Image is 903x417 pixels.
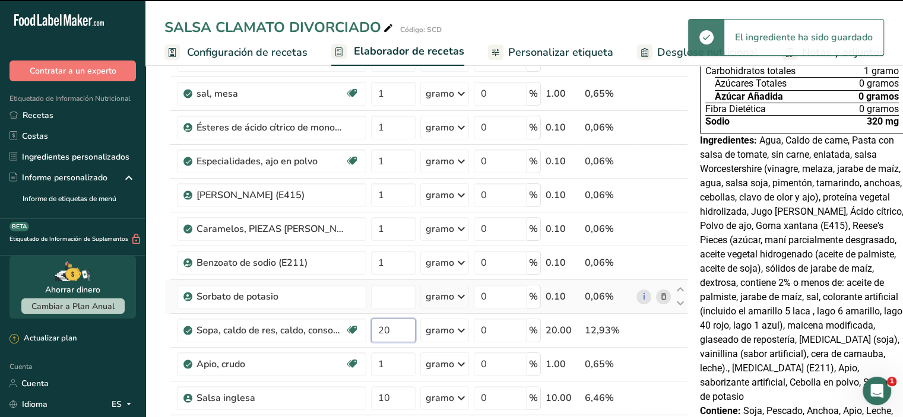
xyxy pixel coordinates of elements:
[21,378,49,389] font: Cuenta
[426,391,454,405] font: gramo
[426,290,454,303] font: gramo
[354,44,464,58] font: Elaborador de recetas
[187,45,308,59] font: Configuración de recetas
[30,65,116,77] font: Contratar a un experto
[700,405,741,416] font: Contiene:
[9,235,128,243] font: Etiquetado de Información de Suplementos
[426,155,454,168] font: gramo
[643,290,645,303] font: i
[585,189,614,202] font: 0,06%
[546,155,566,168] font: 0.10
[331,38,464,66] a: Elaborador de recetas
[705,116,730,127] font: Sodio
[22,130,48,142] font: Costas
[546,189,566,202] font: 0.10
[426,324,454,337] font: gramo
[112,399,122,410] font: ES
[546,358,566,371] font: 1.00
[546,256,566,269] font: 0.10
[585,256,614,269] font: 0,06%
[197,121,547,134] font: Ésteres de ácido cítrico de monoglicéridos y diglicéridos de ácidos grasos (E472c)
[859,103,899,114] font: 0 gramos
[724,20,883,55] div: El ingrediente ha sido guardado
[585,87,614,100] font: 0,65%
[867,116,899,127] font: 320 mg
[585,155,614,168] font: 0,06%
[197,391,255,405] font: Salsa inglesa
[715,78,787,89] font: Azúcares Totales
[24,333,77,343] font: Actualizar plan
[400,25,442,34] font: Código: SCD
[197,222,360,235] font: Caramelos, PIEZAS [PERSON_NAME]
[22,151,129,163] font: Ingredientes personalizados
[585,121,614,134] font: 0,06%
[858,91,899,102] font: 0 gramos
[197,155,318,168] font: Especialidades, ajo en polvo
[657,45,758,59] font: Desglose nutricional
[23,194,116,203] font: Informe de etiquetas de menú
[197,256,308,269] font: Benzoato de sodio (E211)
[705,103,766,114] font: Fibra Dietética
[21,298,125,314] button: Cambiar a Plan Anual
[546,222,566,235] font: 0.10
[197,189,305,202] font: [PERSON_NAME] (E415)
[700,135,757,146] font: Ingredientes:
[22,399,47,410] font: Idioma
[859,78,899,89] font: 0 gramos
[197,324,515,337] font: Sopa, caldo de res, caldo, consomé, preparado con igual volumen de agua
[426,256,454,269] font: gramo
[426,189,454,202] font: gramo
[546,121,566,134] font: 0.10
[585,324,620,337] font: 12,93%
[636,289,651,304] a: i
[426,121,454,134] font: gramo
[488,39,613,66] a: Personalizar etiqueta
[164,39,308,66] a: Configuración de recetas
[546,324,572,337] font: 20.00
[22,172,107,183] font: Informe personalizado
[863,377,891,405] iframe: Chat en vivo de Intercom
[197,358,245,371] font: Apio, crudo
[426,358,454,371] font: gramo
[546,290,566,303] font: 0.10
[197,87,238,100] font: sal, mesa
[802,45,885,59] font: Notas y adjuntos
[546,87,566,100] font: 1.00
[9,94,131,103] font: Etiquetado de Información Nutricional
[45,284,100,295] font: Ahorrar dinero
[426,222,454,235] font: gramo
[864,65,899,77] font: 1 gramo
[31,301,115,312] font: Cambiar a Plan Anual
[705,65,796,77] font: Carbohidratos totales
[715,91,783,102] font: Azúcar Añadida
[546,391,572,405] font: 10.00
[9,362,32,371] font: Cuenta
[889,377,894,385] font: 1
[9,61,136,81] button: Contratar a un experto
[164,18,381,37] font: SALSA CLAMATO DIVORCIADO
[585,358,614,371] font: 0,65%
[23,110,53,121] font: Recetas
[12,222,27,231] font: BETA
[426,87,454,100] font: gramo
[585,391,614,405] font: 6,46%
[585,290,614,303] font: 0,06%
[508,45,613,59] font: Personalizar etiqueta
[637,39,758,66] a: Desglose nutricional
[585,222,614,235] font: 0,06%
[197,290,278,303] font: Sorbato de potasio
